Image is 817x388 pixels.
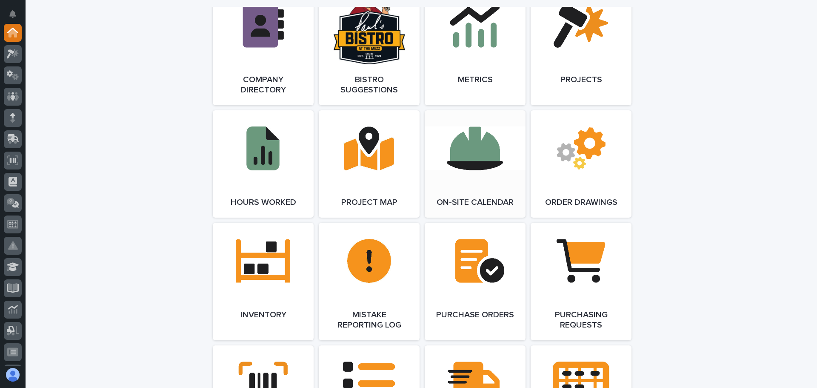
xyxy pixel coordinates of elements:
a: Inventory [213,223,314,340]
div: Notifications [11,10,22,24]
a: Mistake Reporting Log [319,223,420,340]
a: Order Drawings [531,110,631,218]
a: Purchase Orders [425,223,526,340]
a: Purchasing Requests [531,223,631,340]
a: Project Map [319,110,420,218]
button: users-avatar [4,366,22,384]
button: Notifications [4,5,22,23]
a: Hours Worked [213,110,314,218]
a: On-Site Calendar [425,110,526,218]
